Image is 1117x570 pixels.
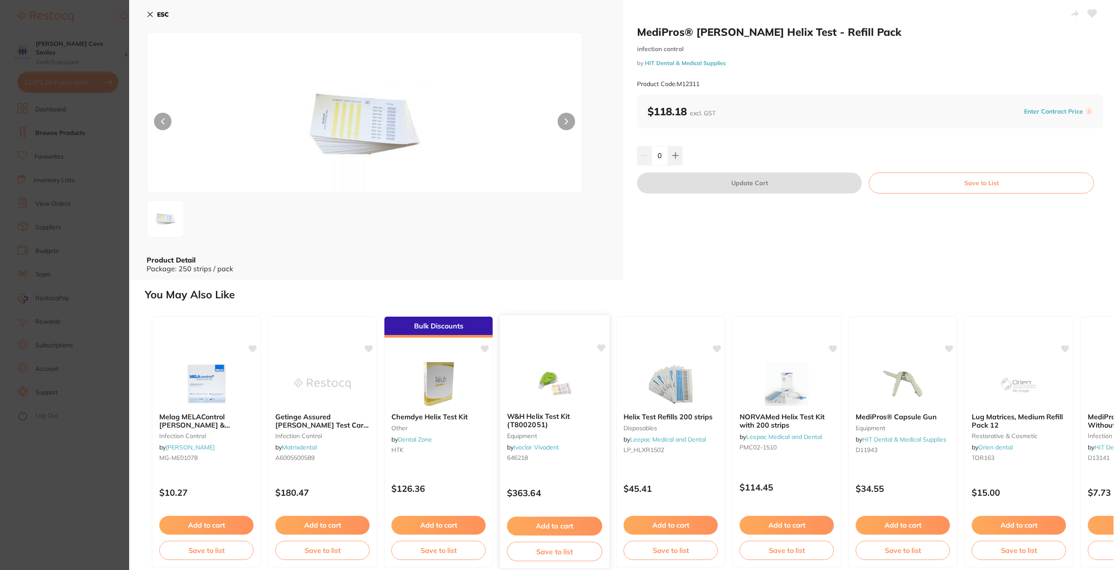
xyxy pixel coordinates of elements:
p: $15.00 [972,487,1066,497]
button: Update Cart [637,173,862,193]
button: Save to list [856,541,950,560]
img: Melag MELAControl Bowie & Dick Test, 1-Pack [178,362,235,406]
p: $126.36 [391,484,486,494]
img: MDB4MzAwLTEtanBn [150,203,181,235]
img: Chemdye Helix Test Kit [410,362,467,406]
p: $363.64 [507,488,602,498]
b: MediPros® Capsule Gun [856,413,950,421]
img: W&H Helix Test Kit (T8002051) [526,361,583,405]
span: by [275,443,317,451]
a: Leepac Medical and Dental [746,433,822,441]
small: equipment [507,432,602,439]
small: restorative & cosmetic [972,432,1066,439]
small: A6005500589 [275,454,370,461]
b: ESC [157,10,169,18]
img: NORVAMed Helix Test Kit with 200 strips [758,362,815,406]
button: Add to cart [159,516,254,534]
span: by [856,435,946,443]
button: Add to cart [507,517,602,535]
span: by [624,435,706,443]
b: Chemdye Helix Test Kit [391,413,486,421]
a: HIT Dental & Medical Supplies [645,59,726,66]
b: Melag MELAControl Bowie & Dick Test, 1-Pack [159,413,254,429]
small: 646218 [507,455,602,462]
small: D11943 [856,446,950,453]
a: [PERSON_NAME] [166,443,215,451]
small: by [637,60,1103,66]
div: Package: 250 strips / pack [147,265,606,273]
small: other [391,425,486,432]
button: Save to list [159,541,254,560]
h2: MediPros® [PERSON_NAME] Helix Test - Refill Pack [637,25,1103,38]
small: disposables [624,425,718,432]
span: by [159,443,215,451]
small: TOR163 [972,454,1066,461]
button: Save to list [507,542,602,561]
p: $180.47 [275,487,370,497]
button: Save to list [275,541,370,560]
button: Save to list [740,541,834,560]
button: Add to cart [624,516,718,534]
h2: You May Also Like [145,289,1114,301]
button: Save to list [972,541,1066,560]
b: Helix Test Refills 200 strips [624,413,718,421]
span: by [507,443,559,451]
a: Dental Zone [398,435,432,443]
button: Add to cart [740,516,834,534]
span: by [391,435,432,443]
a: HIT Dental & Medical Supplies [862,435,946,443]
button: Add to cart [856,516,950,534]
small: LP_HLXR1502 [624,446,718,453]
b: NORVAMed Helix Test Kit with 200 strips [740,413,834,429]
b: Lug Matrices, Medium Refill Pack 12 [972,413,1066,429]
small: equipment [856,425,950,432]
button: ESC [147,7,169,22]
a: Leepac Medical and Dental [630,435,706,443]
img: MDB4MzAwLTEtanBn [234,55,495,193]
p: $45.41 [624,484,718,494]
p: $10.27 [159,487,254,497]
p: $114.45 [740,482,834,492]
small: MG-ME01078 [159,454,254,461]
small: infection control [637,45,1103,53]
b: Product Detail [147,256,195,264]
a: Matrixdental [282,443,317,451]
small: Product Code: M12311 [637,80,699,88]
button: Save to list [391,541,486,560]
button: Add to cart [391,516,486,534]
p: $34.55 [856,484,950,494]
small: HTK [391,446,486,453]
small: infection control [275,432,370,439]
small: PMC02-1510 [740,444,834,451]
small: infection control [159,432,254,439]
button: Enter Contract Price [1021,107,1086,116]
span: by [740,433,822,441]
img: Lug Matrices, Medium Refill Pack 12 [990,362,1047,406]
b: $118.18 [648,105,716,118]
span: by [972,443,1013,451]
button: Save to list [624,541,718,560]
img: Getinge Assured Bowie-Dick Test Card 134°C (30 Tests/Pack) 6005500589 [294,362,351,406]
img: MediPros® Capsule Gun [874,362,931,406]
div: Bulk Discounts [384,317,493,338]
button: Add to cart [972,516,1066,534]
button: Save to List [869,173,1094,193]
b: W&H Helix Test Kit (T8002051) [507,413,602,429]
b: Getinge Assured Bowie-Dick Test Card 134°C (30 Tests/Pack) 6005500589 [275,413,370,429]
label: i [1086,108,1093,115]
img: Helix Test Refills 200 strips [642,362,699,406]
button: Add to cart [275,516,370,534]
a: Ivoclar Vivadent [514,443,559,451]
span: excl. GST [690,109,716,117]
a: Orien dental [978,443,1013,451]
